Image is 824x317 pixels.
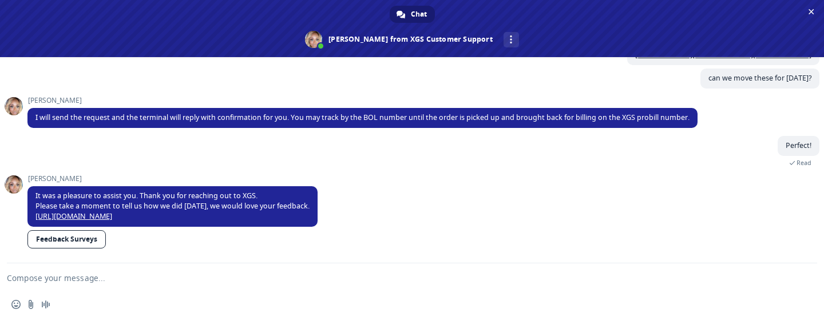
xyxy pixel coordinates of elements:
[35,211,112,221] a: [URL][DOMAIN_NAME]
[26,300,35,309] span: Send a file
[27,97,698,105] span: [PERSON_NAME]
[41,300,50,309] span: Audio message
[11,300,21,309] span: Insert an emoji
[27,175,318,183] span: [PERSON_NAME]
[35,113,690,122] span: I will send the request and the terminal will reply with confirmation for you. You may track by t...
[411,6,427,23] span: Chat
[805,6,817,18] span: Close chat
[797,159,811,167] span: Read
[35,191,310,221] span: It was a pleasure to assist you. Thank you for reaching out to XGS. Please take a moment to tell ...
[7,263,790,292] textarea: Compose your message...
[786,141,811,150] span: Perfect!
[27,230,106,248] a: Feedback Surveys
[708,73,811,83] span: can we move these for [DATE]?
[390,6,435,23] a: Chat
